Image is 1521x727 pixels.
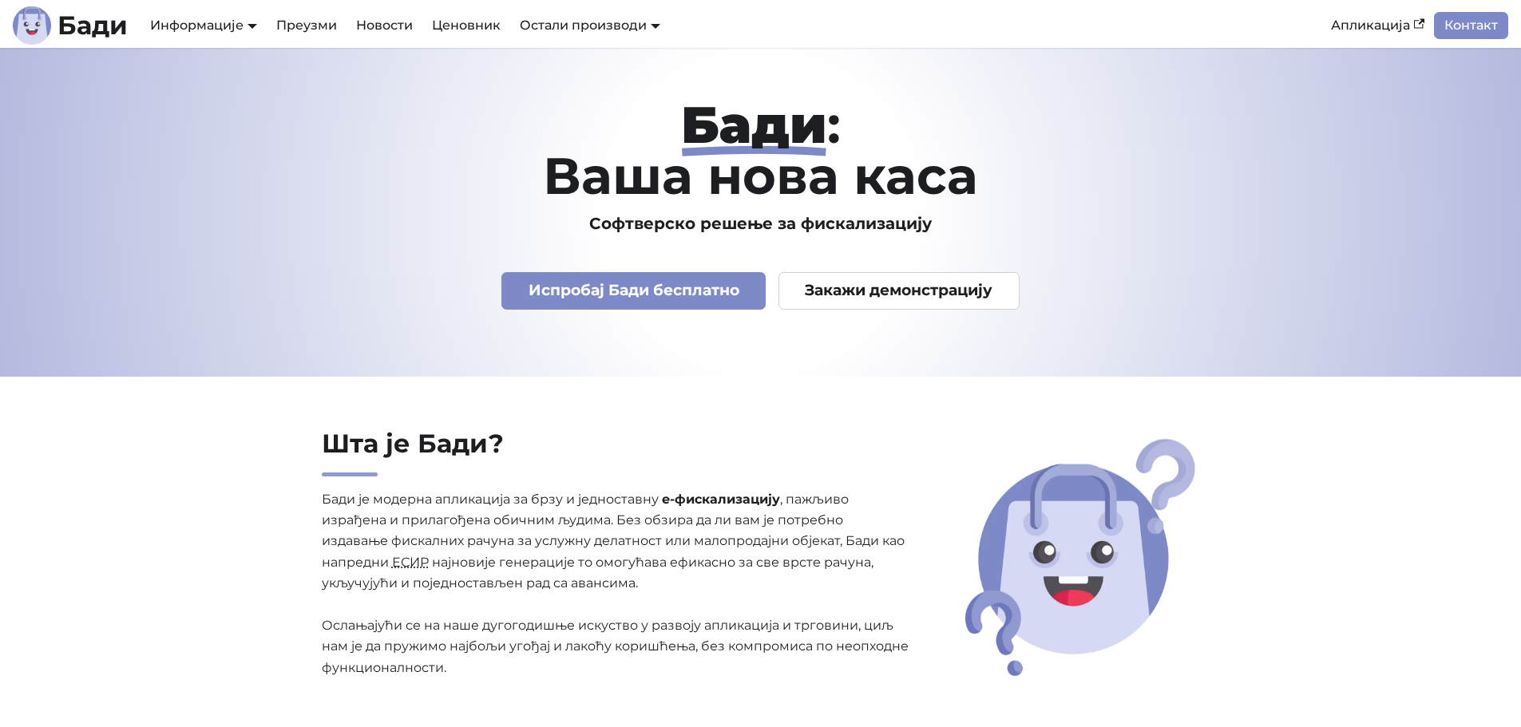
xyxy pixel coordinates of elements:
[662,492,780,507] strong: е-фискализацију
[392,555,429,570] abbr: Електронски систем за издавање рачуна
[267,12,347,39] a: Преузми
[247,99,1275,201] h1: : Ваша нова каса
[520,18,660,33] a: Остали производи
[681,93,827,156] strong: Бади
[322,428,911,476] h2: Шта је Бади?
[247,214,1275,234] h3: Софтверско решење за фискализацију
[501,272,766,310] a: Испробај Бади бесплатно
[322,489,911,679] p: Бади је модерна апликација за брзу и једноставну , пажљиво израђена и прилагођена обичним људима....
[57,13,128,38] b: Бади
[1434,12,1508,39] a: Контакт
[1321,12,1434,39] a: Апликација
[13,6,51,45] img: Лого
[422,12,510,39] a: Ценовник
[778,272,1020,310] a: Закажи демонстрацију
[960,433,1201,682] img: Шта је Бади?
[347,12,422,39] a: Новости
[150,18,257,33] a: Информације
[13,6,128,45] a: ЛогоБади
